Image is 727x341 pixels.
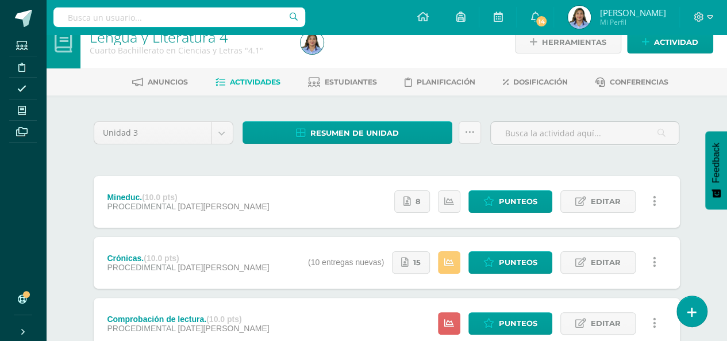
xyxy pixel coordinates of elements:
span: Estudiantes [325,78,377,86]
a: 8 [394,190,430,213]
a: Anuncios [132,73,188,91]
span: Resumen de unidad [310,122,399,144]
span: Unidad 3 [103,122,202,144]
strong: (10.0 pts) [144,254,179,263]
span: [DATE][PERSON_NAME] [178,324,269,333]
span: [DATE][PERSON_NAME] [178,263,269,272]
a: Dosificación [503,73,568,91]
a: Conferencias [595,73,668,91]
a: Actividades [216,73,280,91]
img: 4ad9095c4784519b754a1ef8a12ee0ac.png [301,31,324,54]
input: Busca la actividad aquí... [491,122,679,144]
span: Herramientas [542,32,606,53]
span: Editar [591,191,621,212]
span: Editar [591,313,621,334]
a: Planificación [405,73,475,91]
span: Dosificación [513,78,568,86]
span: [PERSON_NAME] [599,7,666,18]
strong: (10.0 pts) [142,193,177,202]
span: 15 [413,252,421,273]
div: Crónicas. [107,254,269,263]
input: Busca un usuario... [53,7,305,27]
span: 14 [535,15,548,28]
a: Punteos [468,251,552,274]
a: Punteos [468,312,552,335]
div: Mineduc. [107,193,269,202]
a: Estudiantes [308,73,377,91]
span: 8 [416,191,421,212]
span: Punteos [499,191,537,212]
span: [DATE][PERSON_NAME] [178,202,269,211]
div: Cuarto Bachillerato en Ciencias y Letras '4.1' [90,45,287,56]
span: PROCEDIMENTAL [107,202,175,211]
h1: Lengua y Literatura 4 [90,29,287,45]
span: Conferencias [610,78,668,86]
span: Planificación [417,78,475,86]
span: Anuncios [148,78,188,86]
span: Actividad [654,32,698,53]
span: PROCEDIMENTAL [107,324,175,333]
img: 4ad9095c4784519b754a1ef8a12ee0ac.png [568,6,591,29]
span: Mi Perfil [599,17,666,27]
span: PROCEDIMENTAL [107,263,175,272]
span: Editar [591,252,621,273]
span: Punteos [499,313,537,334]
div: Comprobación de lectura. [107,315,269,324]
button: Feedback - Mostrar encuesta [705,131,727,209]
a: Actividad [627,31,713,53]
span: Actividades [230,78,280,86]
a: Lengua y Literatura 4 [90,27,228,47]
a: 15 [392,251,430,274]
a: Punteos [468,190,552,213]
a: Resumen de unidad [243,121,453,144]
a: Herramientas [515,31,621,53]
span: Feedback [711,143,721,183]
a: Unidad 3 [94,122,233,144]
span: Punteos [499,252,537,273]
strong: (10.0 pts) [206,315,241,324]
